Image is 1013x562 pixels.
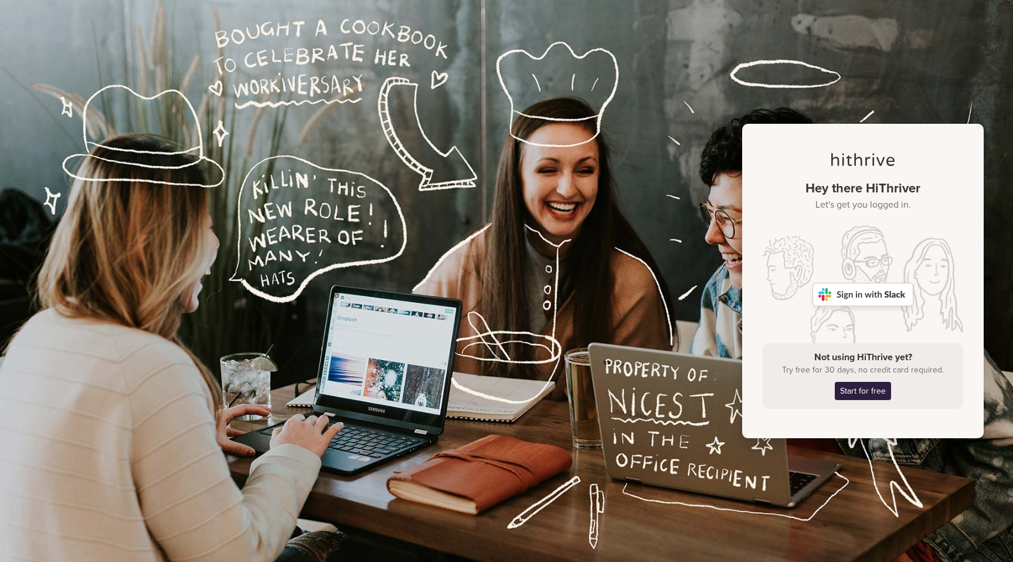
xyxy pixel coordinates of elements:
h1: Hey there HiThriver [763,181,963,211]
p: Try free for 30 days, no credit card required. [771,364,954,376]
img: Sign in with Slack [813,283,913,306]
h4: Not using HiThrive yet? [771,352,954,363]
span: Help [104,8,128,19]
a: Start for free [835,382,891,400]
img: hithrive-logo-dark.4eb238aa.svg [831,153,895,166]
small: Let's get you logged in. [763,199,963,211]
